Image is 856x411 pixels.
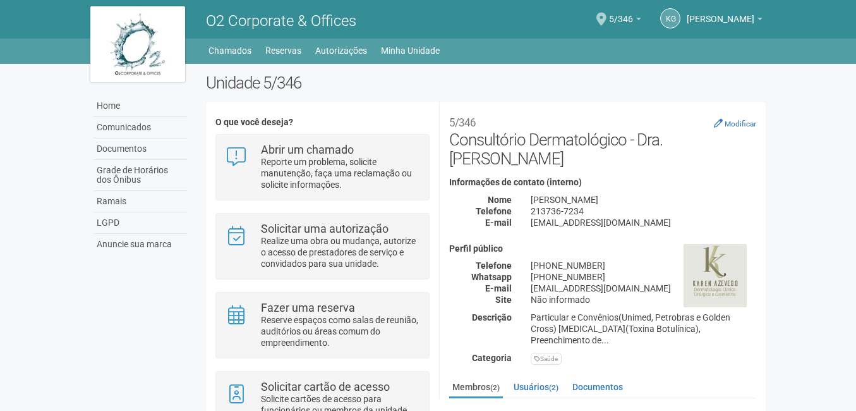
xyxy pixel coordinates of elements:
div: Particular e Convênios(Unimed, Petrobras e Golden Cross) [MEDICAL_DATA](Toxina Botulínica), Preen... [521,312,766,346]
a: LGPD [93,212,187,234]
a: 5/346 [609,16,641,26]
small: 5/346 [449,116,476,129]
a: Comunicados [93,117,187,138]
a: Autorizações [315,42,367,59]
a: Abrir um chamado Reporte um problema, solicite manutenção, faça uma reclamação ou solicite inform... [226,144,419,190]
div: [PHONE_NUMBER] [521,271,766,283]
p: Reporte um problema, solicite manutenção, faça uma reclamação ou solicite informações. [261,156,419,190]
div: [PHONE_NUMBER] [521,260,766,271]
strong: Telefone [476,206,512,216]
a: Chamados [208,42,251,59]
a: Documentos [93,138,187,160]
span: Karen Grace Pena de Azevedo [687,2,754,24]
strong: Solicitar cartão de acesso [261,380,390,393]
h2: Unidade 5/346 [206,73,766,92]
img: logo.jpg [90,6,185,82]
h4: Informações de contato (interno) [449,178,756,187]
a: Fazer uma reserva Reserve espaços como salas de reunião, auditórios ou áreas comum do empreendime... [226,302,419,348]
a: Modificar [714,118,756,128]
a: [PERSON_NAME] [687,16,763,26]
strong: Descrição [472,312,512,322]
strong: Site [495,295,512,305]
span: 5/346 [609,2,633,24]
div: [EMAIL_ADDRESS][DOMAIN_NAME] [521,217,766,228]
p: Realize uma obra ou mudança, autorize o acesso de prestadores de serviço e convidados para sua un... [261,235,419,269]
a: KG [660,8,680,28]
div: [PERSON_NAME] [521,194,766,205]
a: Reservas [265,42,301,59]
strong: E-mail [485,283,512,293]
strong: Categoria [472,353,512,363]
div: Não informado [521,294,766,305]
strong: Nome [488,195,512,205]
span: O2 Corporate & Offices [206,12,356,30]
strong: Telefone [476,261,512,271]
small: (2) [549,383,558,392]
div: 213736-7234 [521,205,766,217]
strong: E-mail [485,218,512,228]
a: Ramais [93,191,187,212]
small: Modificar [725,120,756,128]
strong: Whatsapp [471,272,512,282]
a: Solicitar uma autorização Realize uma obra ou mudança, autorize o acesso de prestadores de serviç... [226,223,419,269]
strong: Fazer uma reserva [261,301,355,314]
div: Saúde [531,353,562,365]
h4: Perfil público [449,244,756,254]
strong: Abrir um chamado [261,143,354,156]
a: Home [93,95,187,117]
h4: O que você deseja? [215,118,430,127]
a: Anuncie sua marca [93,234,187,255]
h2: Consultório Dermatológico - Dra. [PERSON_NAME] [449,111,756,168]
strong: Solicitar uma autorização [261,222,389,235]
small: (2) [490,383,500,392]
img: business.png [684,244,747,307]
a: Grade de Horários dos Ônibus [93,160,187,191]
a: Minha Unidade [381,42,440,59]
div: [EMAIL_ADDRESS][DOMAIN_NAME] [521,283,766,294]
a: Usuários(2) [510,377,562,396]
a: Membros(2) [449,377,503,398]
a: Documentos [569,377,626,396]
p: Reserve espaços como salas de reunião, auditórios ou áreas comum do empreendimento. [261,314,419,348]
